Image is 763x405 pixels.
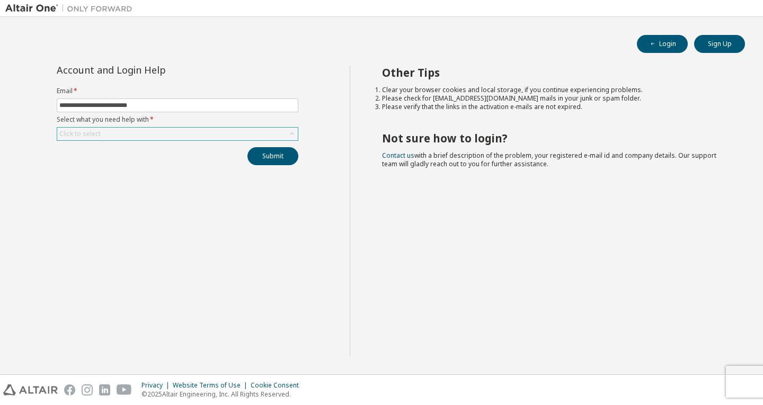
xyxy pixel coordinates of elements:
[82,384,93,395] img: instagram.svg
[382,151,716,168] span: with a brief description of the problem, your registered e-mail id and company details. Our suppo...
[251,381,305,390] div: Cookie Consent
[382,66,726,79] h2: Other Tips
[382,103,726,111] li: Please verify that the links in the activation e-mails are not expired.
[57,66,250,74] div: Account and Login Help
[141,390,305,399] p: © 2025 Altair Engineering, Inc. All Rights Reserved.
[117,384,132,395] img: youtube.svg
[173,381,251,390] div: Website Terms of Use
[382,131,726,145] h2: Not sure how to login?
[3,384,58,395] img: altair_logo.svg
[64,384,75,395] img: facebook.svg
[247,147,298,165] button: Submit
[5,3,138,14] img: Altair One
[141,381,173,390] div: Privacy
[637,35,688,53] button: Login
[99,384,110,395] img: linkedin.svg
[382,86,726,94] li: Clear your browser cookies and local storage, if you continue experiencing problems.
[57,128,298,140] div: Click to select
[57,87,298,95] label: Email
[382,94,726,103] li: Please check for [EMAIL_ADDRESS][DOMAIN_NAME] mails in your junk or spam folder.
[382,151,414,160] a: Contact us
[57,115,298,124] label: Select what you need help with
[694,35,745,53] button: Sign Up
[59,130,101,138] div: Click to select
